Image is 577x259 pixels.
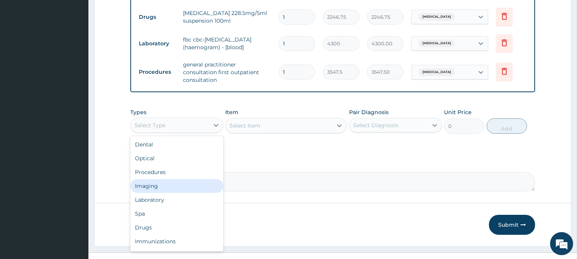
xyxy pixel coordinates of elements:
div: Imaging [130,179,223,193]
button: Add [487,118,527,134]
div: Spa [130,207,223,221]
div: Select Type [135,121,165,129]
div: Minimize live chat window [126,4,145,22]
div: Select Diagnosis [353,121,398,129]
td: [MEDICAL_DATA] 228.5mg/5ml suspension 100ml [179,5,275,28]
span: [MEDICAL_DATA] [419,13,455,21]
div: Procedures [130,165,223,179]
label: Types [130,109,146,116]
span: We're online! [45,80,106,157]
label: Pair Diagnosis [349,108,389,116]
span: [MEDICAL_DATA] [419,40,455,47]
td: Drugs [135,10,179,24]
td: general practitioner consultation first outpatient consultation [179,57,275,88]
span: [MEDICAL_DATA] [419,68,455,76]
div: Laboratory [130,193,223,207]
td: Procedures [135,65,179,79]
label: Unit Price [444,108,472,116]
div: Drugs [130,221,223,234]
textarea: Type your message and hit 'Enter' [4,175,146,202]
div: Chat with us now [40,43,129,53]
td: fbc cbc-[MEDICAL_DATA] (haemogram) - [blood] [179,32,275,55]
label: Comment [130,161,535,168]
button: Submit [489,215,535,235]
div: Dental [130,138,223,151]
label: Item [225,108,238,116]
img: d_794563401_company_1708531726252_794563401 [14,38,31,58]
td: Laboratory [135,37,179,51]
div: Optical [130,151,223,165]
div: Immunizations [130,234,223,248]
